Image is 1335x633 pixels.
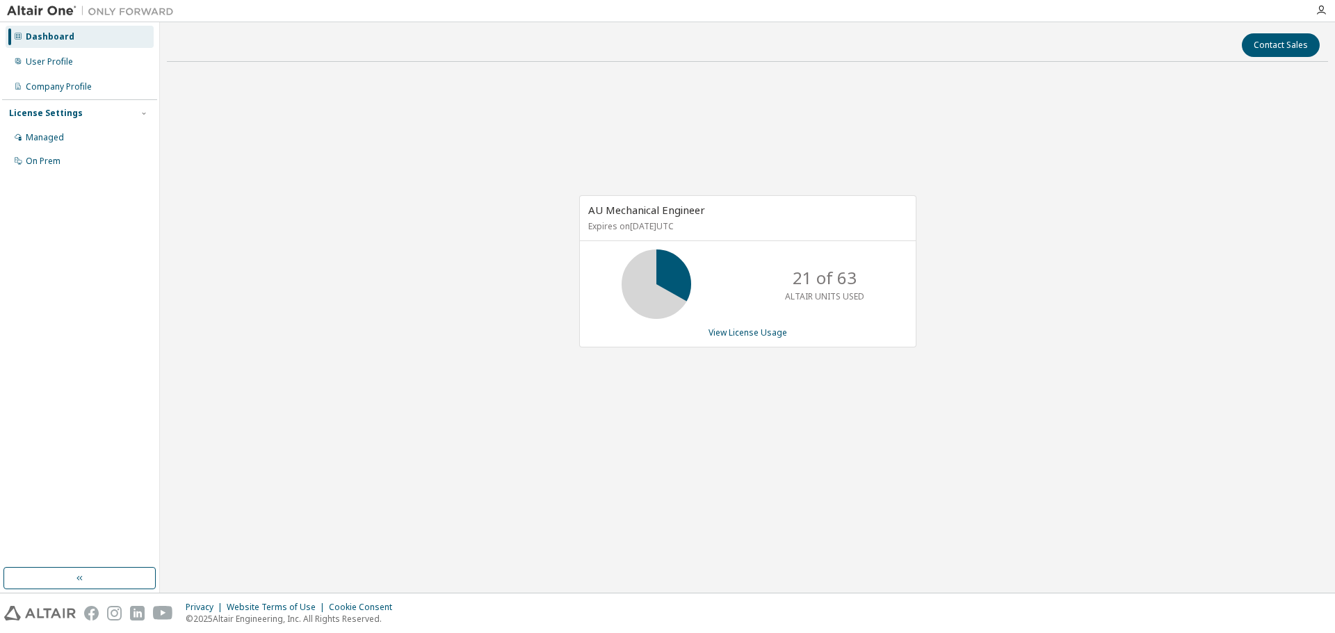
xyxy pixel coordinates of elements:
p: Expires on [DATE] UTC [588,220,904,232]
p: © 2025 Altair Engineering, Inc. All Rights Reserved. [186,613,400,625]
div: Privacy [186,602,227,613]
div: User Profile [26,56,73,67]
p: ALTAIR UNITS USED [785,290,864,302]
img: altair_logo.svg [4,606,76,620]
div: On Prem [26,156,60,167]
div: Website Terms of Use [227,602,329,613]
a: View License Usage [709,327,787,338]
div: Managed [26,132,64,143]
div: Cookie Consent [329,602,400,613]
p: 21 of 63 [793,266,857,290]
img: instagram.svg [107,606,122,620]
img: linkedin.svg [130,606,145,620]
div: Company Profile [26,81,92,92]
img: youtube.svg [153,606,173,620]
img: Altair One [7,4,181,18]
button: Contact Sales [1242,33,1320,57]
div: Dashboard [26,31,74,42]
img: facebook.svg [84,606,99,620]
div: License Settings [9,108,83,119]
span: AU Mechanical Engineer [588,203,705,217]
